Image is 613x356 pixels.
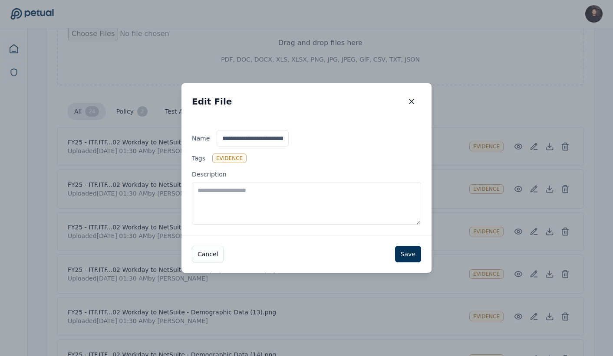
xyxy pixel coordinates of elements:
label: Description [192,170,421,225]
button: Cancel [192,246,224,262]
button: Save [395,246,421,262]
label: Tags [192,154,421,163]
textarea: Description [192,182,421,225]
input: Name [217,130,289,147]
label: Name [192,130,421,147]
h2: Edit File [192,95,232,108]
div: Evidence [212,154,247,163]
